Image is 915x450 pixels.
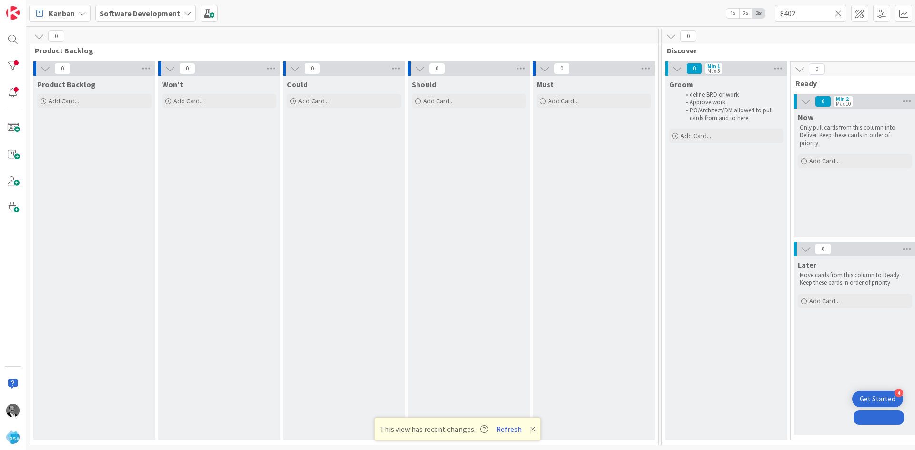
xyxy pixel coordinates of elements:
span: 0 [179,63,195,74]
span: 0 [815,96,831,107]
span: 0 [809,63,825,75]
span: Could [287,80,307,89]
span: 0 [554,63,570,74]
span: Add Card... [681,131,711,140]
span: Add Card... [423,97,454,105]
span: 2x [739,9,752,18]
span: 0 [815,243,831,255]
span: Now [798,112,813,122]
div: Min 1 [707,64,720,69]
div: Get Started [860,394,895,404]
span: Product Backlog [35,46,646,55]
span: Ready [795,79,907,88]
span: Should [412,80,436,89]
div: Open Get Started checklist, remaining modules: 4 [852,391,903,407]
span: Kanban [49,8,75,19]
span: Product Backlog [37,80,96,89]
span: Must [537,80,554,89]
span: 0 [48,30,64,42]
span: Add Card... [809,157,840,165]
div: Max 5 [707,69,720,73]
div: 4 [895,389,903,397]
span: 0 [429,63,445,74]
span: Add Card... [809,297,840,305]
span: 1x [726,9,739,18]
li: define BRD or work [681,91,782,99]
span: 0 [54,63,71,74]
button: Refresh [493,423,525,435]
span: Groom [669,80,693,89]
span: Add Card... [298,97,329,105]
li: Approve work [681,99,782,106]
div: Max 10 [836,101,851,106]
img: Visit kanbanzone.com [6,6,20,20]
span: Add Card... [173,97,204,105]
p: Only pull cards from this column into Deliver. Keep these cards in order of priority. [800,124,910,147]
p: Move cards from this column to Ready. Keep these cards in order of priority. [800,271,910,287]
li: PO/Architect/DM allowed to pull cards from and to here [681,107,782,122]
img: RA [6,404,20,417]
b: Software Development [100,9,180,18]
span: Add Card... [49,97,79,105]
span: Later [798,260,816,270]
img: avatar [6,430,20,444]
span: 0 [686,63,702,74]
span: 0 [680,30,696,42]
span: This view has recent changes. [380,423,488,435]
span: Won't [162,80,183,89]
input: Quick Filter... [775,5,846,22]
span: Discover [667,46,911,55]
div: Min 2 [836,97,849,101]
span: Add Card... [548,97,579,105]
span: 0 [304,63,320,74]
span: 3x [752,9,765,18]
